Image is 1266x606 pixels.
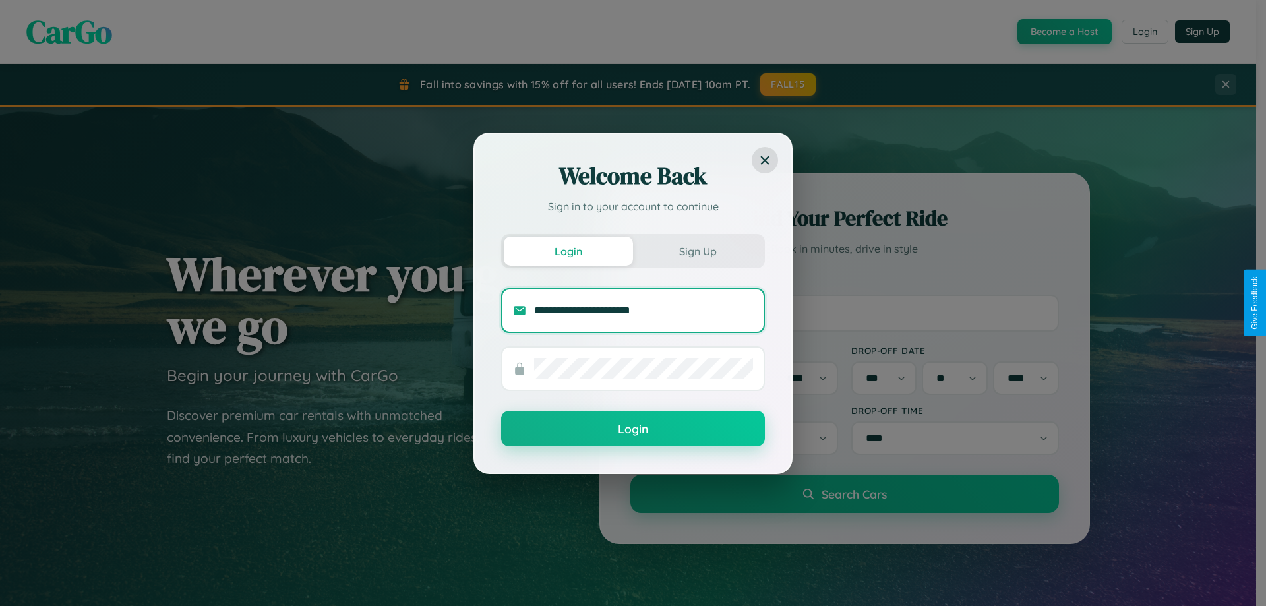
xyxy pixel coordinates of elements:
[1250,276,1259,330] div: Give Feedback
[501,411,765,446] button: Login
[633,237,762,266] button: Sign Up
[501,198,765,214] p: Sign in to your account to continue
[501,160,765,192] h2: Welcome Back
[504,237,633,266] button: Login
